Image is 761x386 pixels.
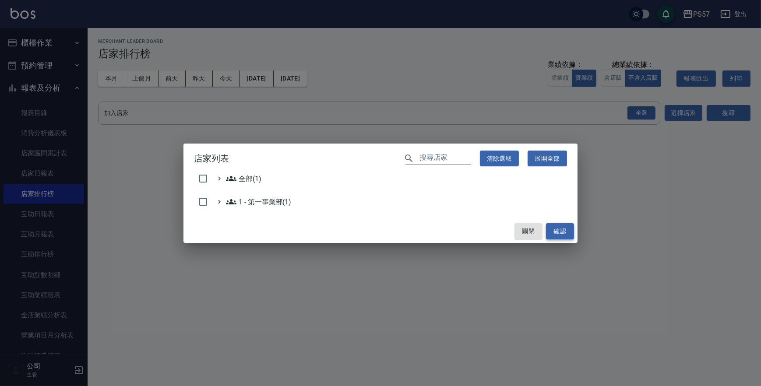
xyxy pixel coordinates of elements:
[183,144,578,174] h2: 店家列表
[528,151,567,167] button: 展開全部
[480,151,519,167] button: 清除選取
[546,223,574,239] button: 確認
[226,173,261,184] span: 全部(1)
[419,152,471,165] input: 搜尋店家
[514,223,543,239] button: 關閉
[226,197,291,207] span: 1 - 第一事業部(1)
